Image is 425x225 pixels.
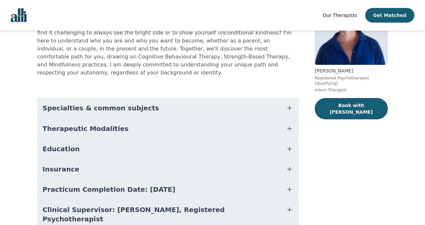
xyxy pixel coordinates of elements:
[37,179,299,199] button: Practicum Completion Date: [DATE]
[315,87,388,93] p: Intern Therapist
[315,98,388,119] button: Book with [PERSON_NAME]
[11,8,27,22] img: alli logo
[37,119,299,139] button: Therapeutic Modalities
[323,11,357,19] a: Our Therapists
[365,8,414,23] button: Get Matched
[42,185,175,194] span: Practicum Completion Date: [DATE]
[323,13,357,18] span: Our Therapists
[37,21,299,77] p: Each of us is a unique individual, with our own experiences, joys, sorrows, and passions. Do you ...
[315,75,388,86] p: Registered Psychotherapist (Qualifying)
[42,144,80,154] span: Education
[37,98,299,118] button: Specialties & common subjects
[315,67,388,74] p: [PERSON_NAME]
[37,139,299,159] button: Education
[42,205,278,224] span: Clinical Supervisor: [PERSON_NAME], Registered Psychotherapist
[42,103,159,113] span: Specialties & common subjects
[42,124,128,133] span: Therapeutic Modalities
[42,165,79,174] span: Insurance
[37,159,299,179] button: Insurance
